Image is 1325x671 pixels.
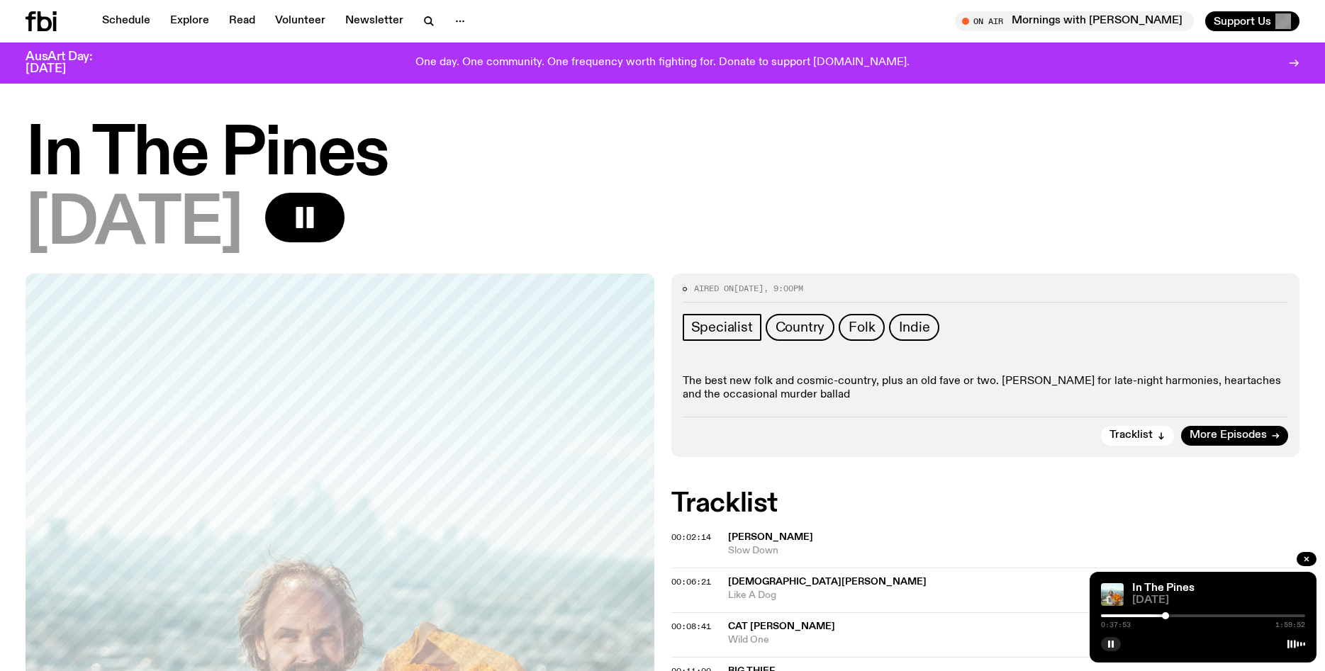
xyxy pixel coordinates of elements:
span: 1:59:52 [1275,621,1305,628]
span: 00:06:21 [671,576,711,587]
button: On AirMornings with [PERSON_NAME] [955,11,1194,31]
button: 00:06:21 [671,578,711,586]
span: Aired on [694,283,734,294]
a: More Episodes [1181,426,1288,446]
a: Volunteer [267,11,334,31]
button: 00:02:14 [671,534,711,541]
span: Indie [899,320,929,335]
span: Cat [PERSON_NAME] [728,621,835,631]
a: Schedule [94,11,159,31]
a: Indie [889,314,939,341]
span: [DEMOGRAPHIC_DATA][PERSON_NAME] [728,577,927,587]
span: More Episodes [1190,430,1267,441]
button: 00:08:41 [671,623,711,631]
span: Tracklist [1109,430,1153,441]
a: Folk [839,314,885,341]
h2: Tracklist [671,491,1300,517]
button: Support Us [1205,11,1299,31]
button: Tracklist [1101,426,1174,446]
span: [DATE] [1132,595,1305,606]
span: 00:02:14 [671,531,711,543]
a: Explore [162,11,218,31]
span: , 9:00pm [764,283,803,294]
a: Specialist [683,314,761,341]
span: 00:08:41 [671,621,711,632]
p: One day. One community. One frequency worth fighting for. Donate to support [DOMAIN_NAME]. [415,57,910,69]
a: Newsletter [337,11,412,31]
span: [DATE] [26,193,242,256]
span: 0:37:53 [1101,621,1131,628]
h1: In The Pines [26,123,1299,187]
span: [PERSON_NAME] [728,532,813,542]
span: Support Us [1214,15,1271,28]
span: Specialist [691,320,753,335]
span: Wild One [728,633,1300,647]
a: Read [220,11,264,31]
span: Folk [849,320,875,335]
a: Country [766,314,835,341]
a: In The Pines [1132,582,1195,594]
span: Slow Down [728,544,1300,558]
span: Like A Dog [728,589,1176,602]
span: Country [776,320,825,335]
span: [DATE] [734,283,764,294]
p: The best new folk and cosmic-country, plus an old fave or two. [PERSON_NAME] for late-night harmo... [683,375,1289,402]
h3: AusArt Day: [DATE] [26,51,116,75]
